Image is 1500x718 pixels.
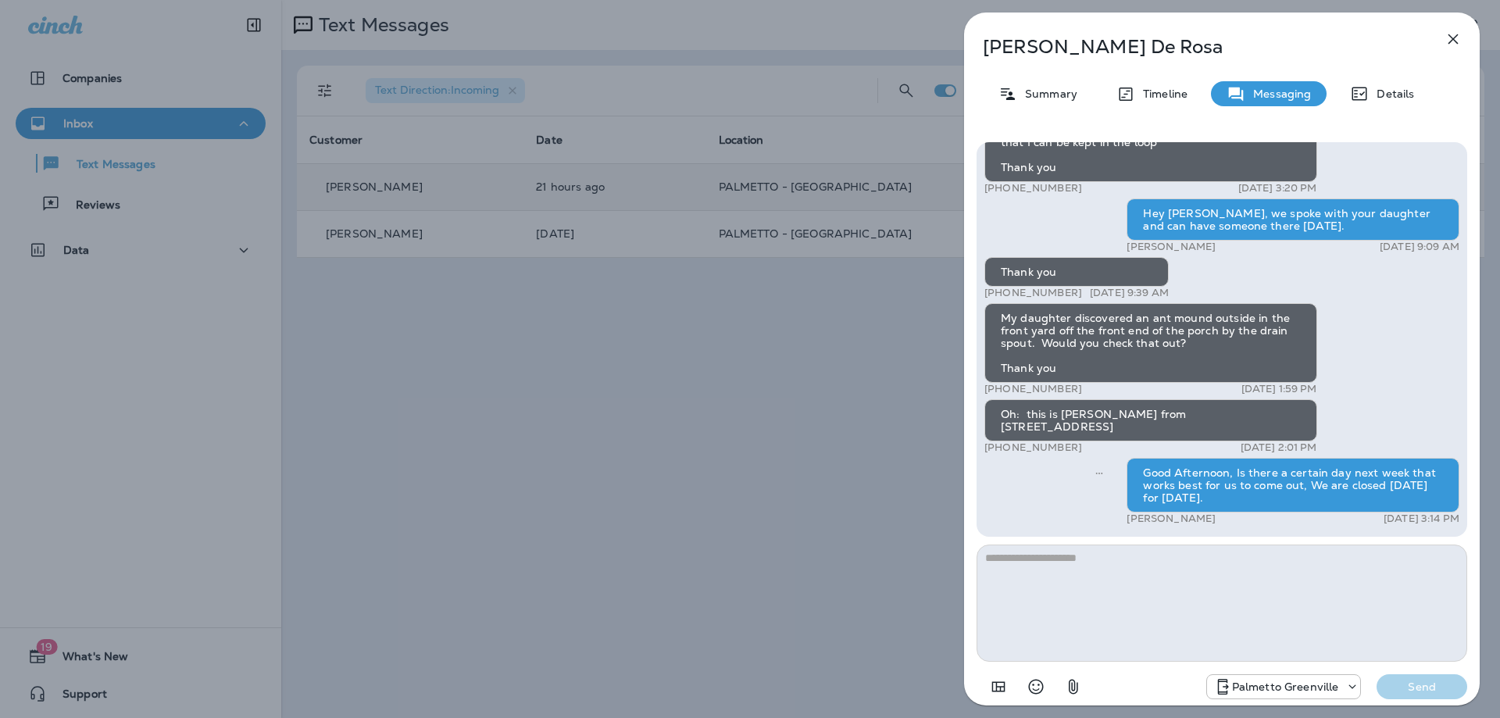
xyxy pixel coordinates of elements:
[984,399,1317,441] div: Oh: this is [PERSON_NAME] from [STREET_ADDRESS]
[984,257,1169,287] div: Thank you
[1020,671,1052,702] button: Select an emoji
[984,383,1082,395] p: [PHONE_NUMBER]
[1384,513,1459,525] p: [DATE] 3:14 PM
[984,441,1082,454] p: [PHONE_NUMBER]
[983,671,1014,702] button: Add in a premade template
[1207,677,1361,696] div: +1 (864) 385-1074
[1245,88,1311,100] p: Messaging
[1095,465,1103,479] span: Sent
[984,303,1317,383] div: My daughter discovered an ant mound outside in the front yard off the front end of the porch by t...
[1127,458,1459,513] div: Good Afternoon, Is there a certain day next week that works best for us to come out, We are close...
[1090,287,1169,299] p: [DATE] 9:39 AM
[1241,383,1317,395] p: [DATE] 1:59 PM
[984,182,1082,195] p: [PHONE_NUMBER]
[1380,241,1459,253] p: [DATE] 9:09 AM
[1127,198,1459,241] div: Hey [PERSON_NAME], we spoke with your daughter and can have someone there [DATE].
[1238,182,1317,195] p: [DATE] 3:20 PM
[1127,513,1216,525] p: [PERSON_NAME]
[1135,88,1187,100] p: Timeline
[1232,680,1339,693] p: Palmetto Greenville
[1241,441,1317,454] p: [DATE] 2:01 PM
[1127,241,1216,253] p: [PERSON_NAME]
[1369,88,1414,100] p: Details
[983,36,1409,58] p: [PERSON_NAME] De Rosa
[984,287,1082,299] p: [PHONE_NUMBER]
[1017,88,1077,100] p: Summary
